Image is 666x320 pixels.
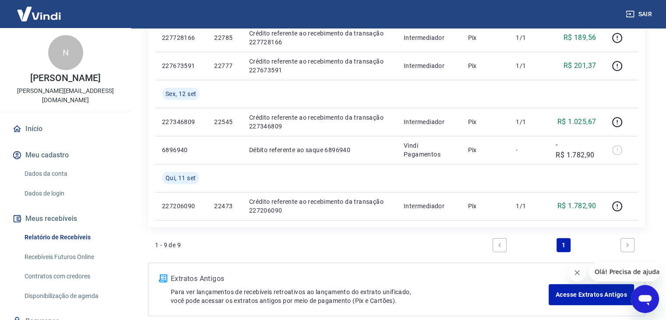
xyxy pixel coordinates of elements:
[568,264,586,281] iframe: Fechar mensagem
[214,61,235,70] p: 22777
[11,119,120,139] a: Início
[5,6,74,13] span: Olá! Precisa de ajuda?
[21,228,120,246] a: Relatório de Recebíveis
[249,29,390,46] p: Crédito referente ao recebimento da transação 227728166
[564,60,596,71] p: R$ 201,37
[162,202,200,210] p: 227206090
[468,33,502,42] p: Pix
[489,235,638,256] ul: Pagination
[557,238,571,252] a: Page 1 is your current page
[468,202,502,210] p: Pix
[11,209,120,228] button: Meus recebíveis
[162,117,200,126] p: 227346809
[404,141,454,159] p: Vindi Pagamentos
[11,0,67,27] img: Vindi
[468,146,502,154] p: Pix
[214,202,235,210] p: 22473
[557,201,596,211] p: R$ 1.782,90
[516,117,542,126] p: 1/1
[30,74,100,83] p: [PERSON_NAME]
[493,238,507,252] a: Previous page
[249,146,390,154] p: Débito referente ao saque 6896940
[21,267,120,285] a: Contratos com credores
[468,61,502,70] p: Pix
[214,117,235,126] p: 22545
[159,274,167,282] img: ícone
[557,117,596,127] p: R$ 1.025,67
[620,238,634,252] a: Next page
[404,202,454,210] p: Intermediador
[624,6,655,22] button: Sair
[249,197,390,215] p: Crédito referente ao recebimento da transação 227206090
[21,248,120,266] a: Recebíveis Futuros Online
[155,241,181,249] p: 1 - 9 de 9
[404,61,454,70] p: Intermediador
[171,274,549,284] p: Extratos Antigos
[21,165,120,183] a: Dados da conta
[468,117,502,126] p: Pix
[564,32,596,43] p: R$ 189,56
[249,113,390,131] p: Crédito referente ao recebimento da transação 227346809
[516,146,542,154] p: -
[516,33,542,42] p: 1/1
[556,139,596,160] p: -R$ 1.782,90
[589,262,659,281] iframe: Mensagem da empresa
[166,174,196,182] span: Qui, 11 set
[404,117,454,126] p: Intermediador
[404,33,454,42] p: Intermediador
[166,89,196,98] span: Sex, 12 set
[48,35,83,70] div: N
[249,57,390,75] p: Crédito referente ao recebimento da transação 227673591
[631,285,659,313] iframe: Botão para abrir a janela de mensagens
[21,185,120,203] a: Dados de login
[162,61,200,70] p: 227673591
[516,202,542,210] p: 1/1
[21,287,120,305] a: Disponibilização de agenda
[516,61,542,70] p: 1/1
[7,86,124,105] p: [PERSON_NAME][EMAIL_ADDRESS][DOMAIN_NAME]
[549,284,634,305] a: Acesse Extratos Antigos
[11,146,120,165] button: Meu cadastro
[171,288,549,305] p: Para ver lançamentos de recebíveis retroativos ao lançamento do extrato unificado, você pode aces...
[214,33,235,42] p: 22785
[162,146,200,154] p: 6896940
[162,33,200,42] p: 227728166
